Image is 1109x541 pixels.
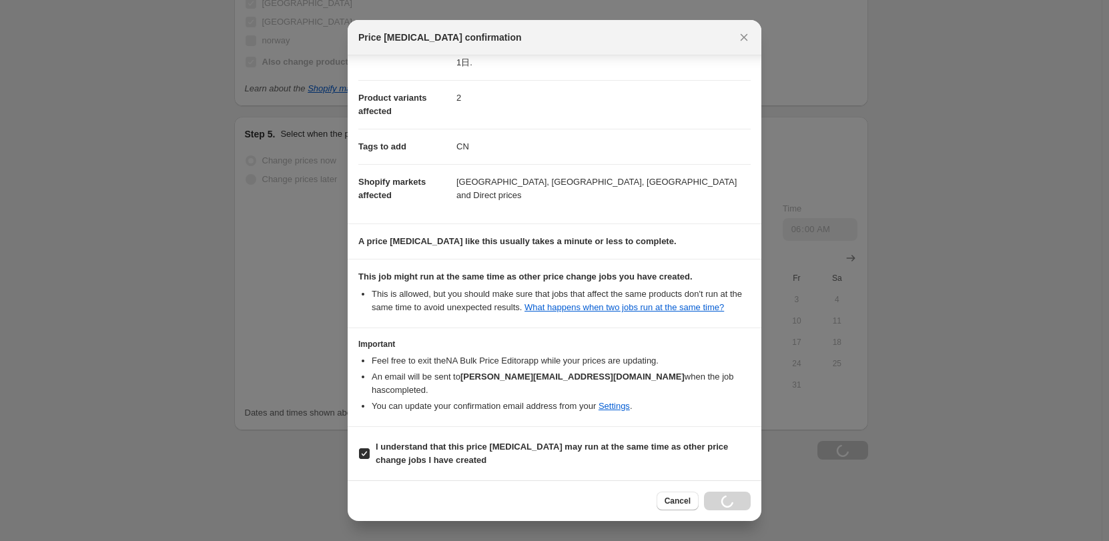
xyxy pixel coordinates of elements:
li: This is allowed, but you should make sure that jobs that affect the same products don ' t run at ... [372,288,751,314]
a: Settings [599,401,630,411]
li: An email will be sent to when the job has completed . [372,370,751,397]
dd: This job will start immediately. This job is scheduled to revert on 2025年10月1日. [456,32,751,80]
b: A price [MEDICAL_DATA] like this usually takes a minute or less to complete. [358,236,677,246]
span: Tags to add [358,141,406,151]
li: Feel free to exit the NA Bulk Price Editor app while your prices are updating. [372,354,751,368]
span: Cancel [665,496,691,506]
dd: 2 [456,80,751,115]
li: You can update your confirmation email address from your . [372,400,751,413]
span: Shopify markets affected [358,177,426,200]
button: Close [735,28,753,47]
b: I understand that this price [MEDICAL_DATA] may run at the same time as other price change jobs I... [376,442,728,465]
span: Product variants affected [358,93,427,116]
span: Price [MEDICAL_DATA] confirmation [358,31,522,44]
h3: Important [358,339,751,350]
b: This job might run at the same time as other price change jobs you have created. [358,272,693,282]
a: What happens when two jobs run at the same time? [524,302,724,312]
b: [PERSON_NAME][EMAIL_ADDRESS][DOMAIN_NAME] [460,372,685,382]
dd: [GEOGRAPHIC_DATA], [GEOGRAPHIC_DATA], [GEOGRAPHIC_DATA] and Direct prices [456,164,751,213]
button: Cancel [657,492,699,510]
dd: CN [456,129,751,164]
